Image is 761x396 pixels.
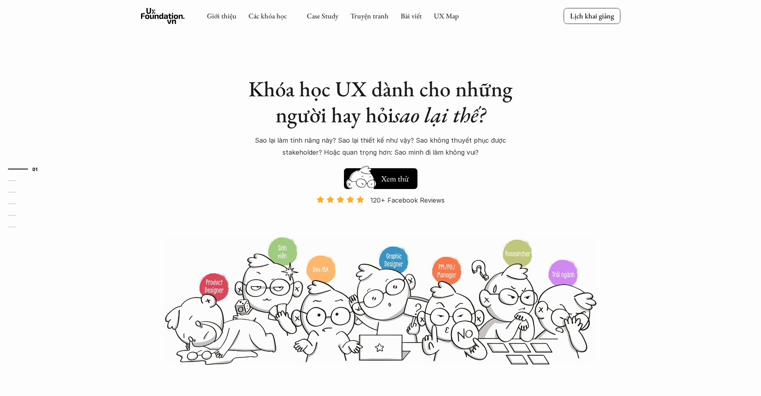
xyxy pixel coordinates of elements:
em: sao lại thế? [393,101,485,129]
a: Giới thiệu [207,11,236,20]
p: Lịch khai giảng [570,11,614,20]
a: 01 [8,164,46,174]
a: Các khóa học [248,11,287,20]
h1: Khóa học UX dành cho những người hay hỏi [241,76,521,128]
p: Sao lại làm tính năng này? Sao lại thiết kế như vậy? Sao không thuyết phục được stakeholder? Hoặc... [241,134,521,159]
strong: 01 [32,166,38,172]
a: 120+ Facebook Reviews [310,195,452,236]
a: Truyện tranh [350,11,389,20]
a: Lịch khai giảng [564,8,620,24]
p: 120+ Facebook Reviews [370,194,445,206]
a: Xem thử [344,164,417,189]
a: UX Map [434,11,459,20]
h5: Xem thử [380,173,409,184]
a: Bài viết [401,11,422,20]
a: Case Study [307,11,338,20]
